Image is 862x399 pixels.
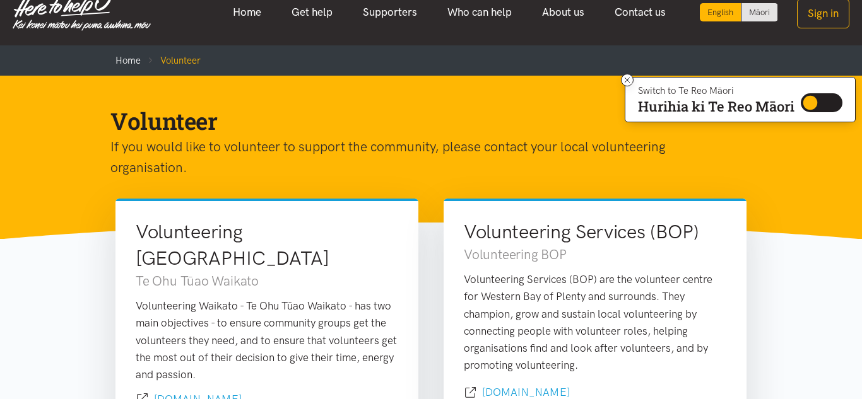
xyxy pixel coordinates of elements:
[464,219,726,245] h2: Volunteering Services (BOP)
[136,272,398,290] h3: Te Ohu Tūao Waikato
[638,101,794,112] p: Hurihia ki Te Reo Māori
[741,3,777,21] a: Switch to Te Reo Māori
[110,136,731,178] p: If you would like to volunteer to support the community, please contact your local volunteering o...
[136,298,398,383] div: Volunteering Waikato - Te Ohu Tūao Waikato - has two main objectives - to ensure community groups...
[638,87,794,95] p: Switch to Te Reo Māori
[464,271,726,374] p: Volunteering Services (BOP) are the volunteer centre for Western Bay of Plenty and surrounds. The...
[136,219,398,272] h2: Volunteering [GEOGRAPHIC_DATA]
[115,55,141,66] a: Home
[464,245,726,263] h3: Volunteering BOP
[482,386,570,398] a: [DOMAIN_NAME]
[141,53,201,68] li: Volunteer
[700,3,741,21] div: Current language
[110,106,731,136] h1: Volunteer
[700,3,778,21] div: Language toggle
